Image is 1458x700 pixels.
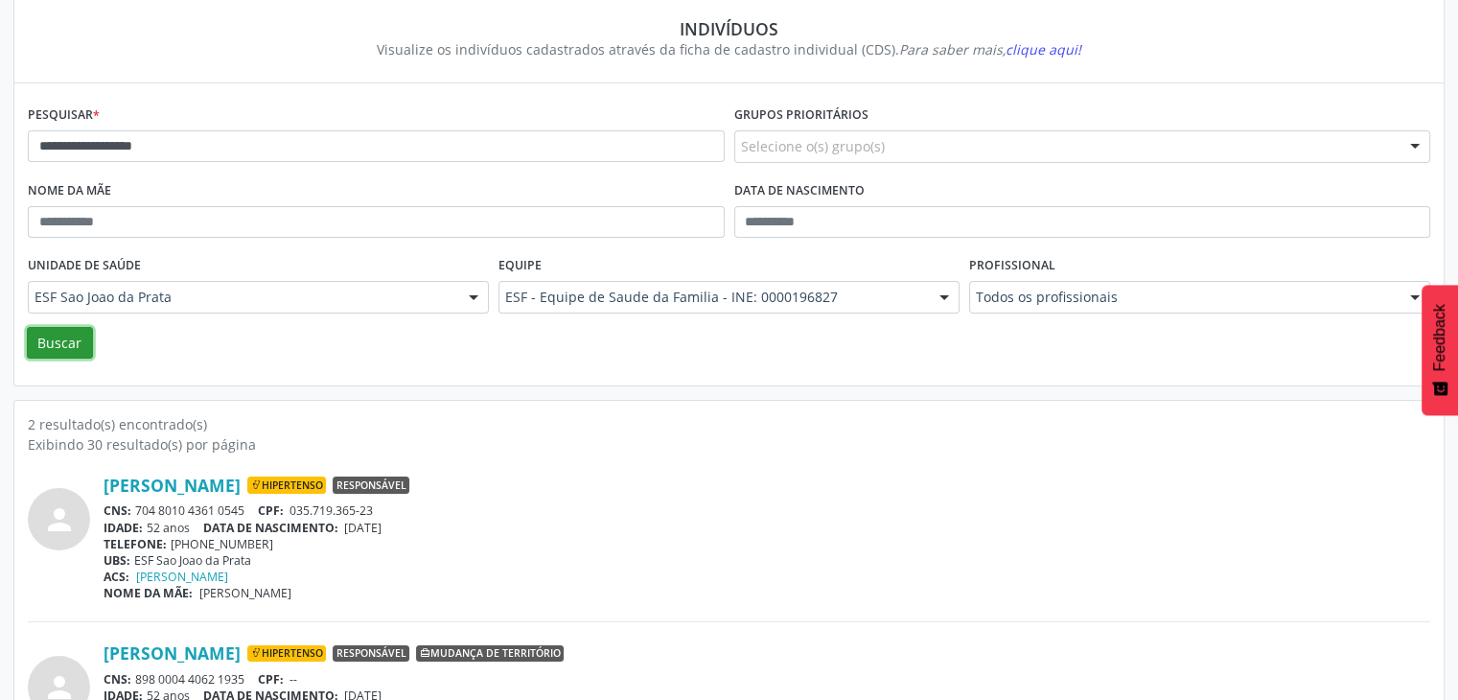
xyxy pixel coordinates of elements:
[289,671,297,688] span: --
[1422,285,1458,415] button: Feedback - Mostrar pesquisa
[969,251,1055,281] label: Profissional
[505,288,920,307] span: ESF - Equipe de Saude da Familia - INE: 0000196827
[104,552,130,569] span: UBS:
[104,502,131,519] span: CNS:
[289,502,373,519] span: 035.719.365-23
[27,327,93,360] button: Buscar
[28,101,100,130] label: Pesquisar
[104,585,193,601] span: NOME DA MÃE:
[104,552,1430,569] div: ESF Sao Joao da Prata
[203,520,338,536] span: DATA DE NASCIMENTO:
[416,645,564,663] span: Mudança de território
[136,569,228,585] a: [PERSON_NAME]
[1431,304,1448,371] span: Feedback
[104,642,241,664] a: [PERSON_NAME]
[333,645,409,663] span: Responsável
[498,251,542,281] label: Equipe
[247,477,326,494] span: Hipertenso
[734,176,865,206] label: Data de nascimento
[104,536,1430,552] div: [PHONE_NUMBER]
[42,502,77,537] i: person
[1006,40,1081,58] span: clique aqui!
[734,101,868,130] label: Grupos prioritários
[28,251,141,281] label: Unidade de saúde
[258,671,284,688] span: CPF:
[344,520,382,536] span: [DATE]
[258,502,284,519] span: CPF:
[899,40,1081,58] i: Para saber mais,
[333,477,409,494] span: Responsável
[104,520,143,536] span: IDADE:
[28,414,1430,434] div: 2 resultado(s) encontrado(s)
[41,18,1417,39] div: Indivíduos
[28,176,111,206] label: Nome da mãe
[35,288,450,307] span: ESF Sao Joao da Prata
[104,502,1430,519] div: 704 8010 4361 0545
[28,434,1430,455] div: Exibindo 30 resultado(s) por página
[199,585,291,601] span: [PERSON_NAME]
[104,569,129,585] span: ACS:
[104,475,241,496] a: [PERSON_NAME]
[104,671,131,688] span: CNS:
[976,288,1391,307] span: Todos os profissionais
[104,671,1430,688] div: 898 0004 4062 1935
[41,39,1417,59] div: Visualize os indivíduos cadastrados através da ficha de cadastro individual (CDS).
[247,645,326,663] span: Hipertenso
[741,136,885,156] span: Selecione o(s) grupo(s)
[104,536,167,552] span: TELEFONE:
[104,520,1430,536] div: 52 anos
